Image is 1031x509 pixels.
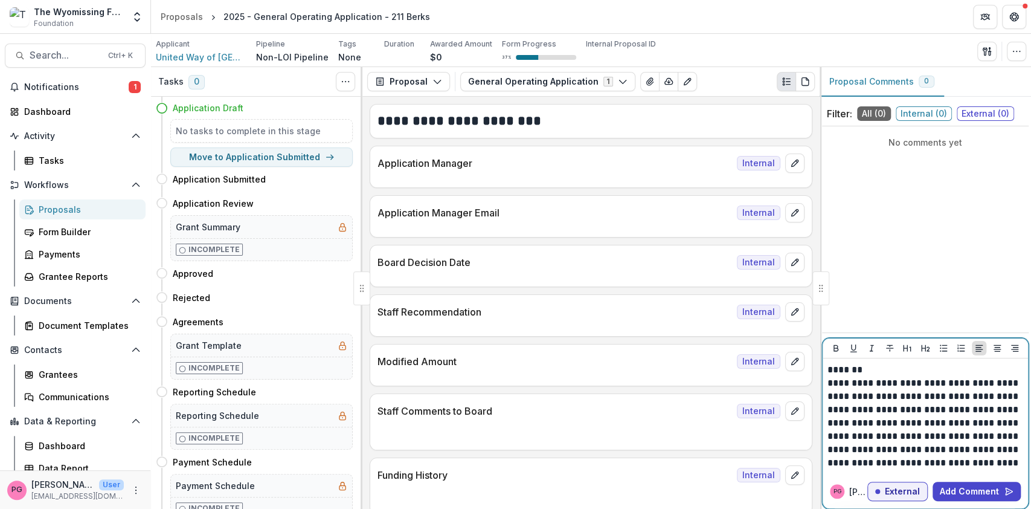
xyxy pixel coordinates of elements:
[336,72,355,91] button: Toggle View Cancelled Tasks
[430,51,442,63] p: $0
[34,18,74,29] span: Foundation
[430,39,492,50] p: Awarded Amount
[785,401,805,421] button: edit
[377,354,732,369] p: Modified Amount
[156,8,435,25] nav: breadcrumb
[39,391,136,403] div: Communications
[176,409,259,422] h5: Reporting Schedule
[737,156,780,170] span: Internal
[173,316,223,328] h4: Agreements
[885,487,920,497] p: External
[173,197,254,210] h4: Application Review
[785,302,805,322] button: edit
[936,341,951,355] button: Bullet List
[338,39,356,50] p: Tags
[827,106,852,121] p: Filter:
[954,341,968,355] button: Ordered List
[19,458,146,478] a: Data Report
[933,482,1021,501] button: Add Comment
[5,77,146,97] button: Notifications1
[5,126,146,146] button: Open Activity
[24,82,129,92] span: Notifications
[24,180,126,190] span: Workflows
[24,296,126,306] span: Documents
[31,478,94,491] p: [PERSON_NAME]
[367,72,450,91] button: Proposal
[24,417,126,427] span: Data & Reporting
[785,352,805,371] button: edit
[39,154,136,167] div: Tasks
[173,456,252,468] h4: Payment Schedule
[820,67,944,97] button: Proposal Comments
[19,316,146,336] a: Document Templates
[188,363,240,374] p: Incomplete
[737,206,780,220] span: Internal
[19,387,146,407] a: Communications
[188,433,240,444] p: Incomplete
[338,51,361,63] p: None
[737,404,780,418] span: Internal
[737,354,780,369] span: Internal
[460,72,635,91] button: General Operating Application1
[19,151,146,170] a: Tasks
[19,436,146,456] a: Dashboard
[170,148,353,167] button: Move to Application Submitted
[737,255,780,270] span: Internal
[39,270,136,283] div: Grantee Reports
[156,8,208,25] a: Proposals
[972,341,986,355] button: Align Left
[173,102,243,114] h4: Application Draft
[39,368,136,381] div: Grantees
[10,7,29,27] img: The Wyomissing Foundation
[5,44,146,68] button: Search...
[19,222,146,242] a: Form Builder
[1007,341,1022,355] button: Align Right
[19,244,146,264] a: Payments
[256,39,285,50] p: Pipeline
[737,468,780,482] span: Internal
[777,72,796,91] button: Plaintext view
[586,39,656,50] p: Internal Proposal ID
[990,341,1004,355] button: Align Center
[176,479,255,492] h5: Payment Schedule
[846,341,861,355] button: Underline
[924,77,929,85] span: 0
[24,105,136,118] div: Dashboard
[99,479,124,490] p: User
[377,468,732,482] p: Funding History
[737,305,780,319] span: Internal
[5,102,146,122] a: Dashboard
[857,106,891,121] span: All ( 0 )
[129,483,143,498] button: More
[918,341,933,355] button: Heading 2
[156,39,190,50] p: Applicant
[384,39,414,50] p: Duration
[173,386,256,398] h4: Reporting Schedule
[156,51,246,63] a: United Way of [GEOGRAPHIC_DATA]
[24,345,126,355] span: Contacts
[867,482,928,501] button: External
[173,291,210,304] h4: Rejected
[24,131,126,141] span: Activity
[19,365,146,384] a: Grantees
[161,10,203,23] div: Proposals
[957,106,1014,121] span: External ( 0 )
[849,485,867,498] p: [PERSON_NAME]
[785,203,805,222] button: edit
[19,267,146,287] a: Grantee Reports
[5,412,146,431] button: Open Data & Reporting
[39,248,136,261] div: Payments
[785,465,805,485] button: edit
[176,339,242,352] h5: Grant Template
[39,225,136,238] div: Form Builder
[377,156,732,170] p: Application Manager
[678,72,697,91] button: Edit as form
[785,154,805,173] button: edit
[827,136,1024,149] p: No comments yet
[31,491,124,502] p: [EMAIL_ADDRESS][DOMAIN_NAME]
[158,77,184,87] h3: Tasks
[502,53,511,62] p: 37 %
[5,340,146,360] button: Open Contacts
[39,203,136,216] div: Proposals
